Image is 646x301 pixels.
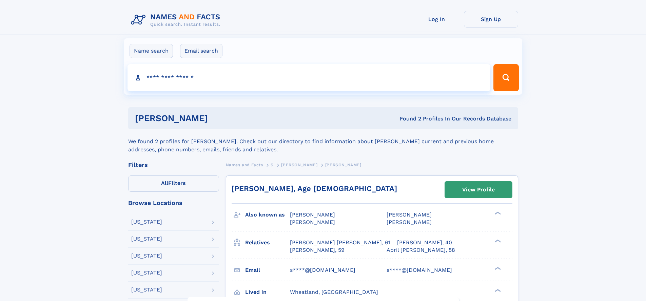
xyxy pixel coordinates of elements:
[464,11,518,27] a: Sign Up
[128,129,518,154] div: We found 2 profiles for [PERSON_NAME]. Check out our directory to find information about [PERSON_...
[290,289,378,295] span: Wheatland, [GEOGRAPHIC_DATA]
[245,264,290,276] h3: Email
[493,211,501,215] div: ❯
[290,219,335,225] span: [PERSON_NAME]
[135,114,304,123] h1: [PERSON_NAME]
[281,163,317,167] span: [PERSON_NAME]
[387,211,432,218] span: [PERSON_NAME]
[387,219,432,225] span: [PERSON_NAME]
[493,288,501,293] div: ❯
[245,286,290,298] h3: Lived in
[445,182,512,198] a: View Profile
[290,211,335,218] span: [PERSON_NAME]
[397,239,452,246] a: [PERSON_NAME], 40
[128,162,219,168] div: Filters
[131,253,162,259] div: [US_STATE]
[131,270,162,276] div: [US_STATE]
[128,175,219,192] label: Filters
[128,11,226,29] img: Logo Names and Facts
[271,161,274,169] a: S
[245,209,290,221] h3: Also known as
[325,163,361,167] span: [PERSON_NAME]
[232,184,397,193] a: [PERSON_NAME], Age [DEMOGRAPHIC_DATA]
[130,44,173,58] label: Name search
[180,44,222,58] label: Email search
[462,182,495,197] div: View Profile
[281,161,317,169] a: [PERSON_NAME]
[493,64,518,91] button: Search Button
[131,236,162,242] div: [US_STATE]
[410,11,464,27] a: Log In
[226,161,263,169] a: Names and Facts
[128,200,219,206] div: Browse Locations
[131,287,162,293] div: [US_STATE]
[271,163,274,167] span: S
[245,237,290,248] h3: Relatives
[128,64,491,91] input: search input
[493,239,501,243] div: ❯
[290,239,390,246] a: [PERSON_NAME] [PERSON_NAME], 61
[131,219,162,225] div: [US_STATE]
[387,246,455,254] a: April [PERSON_NAME], 58
[290,246,345,254] a: [PERSON_NAME], 59
[493,266,501,270] div: ❯
[161,180,168,186] span: All
[304,115,511,123] div: Found 2 Profiles In Our Records Database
